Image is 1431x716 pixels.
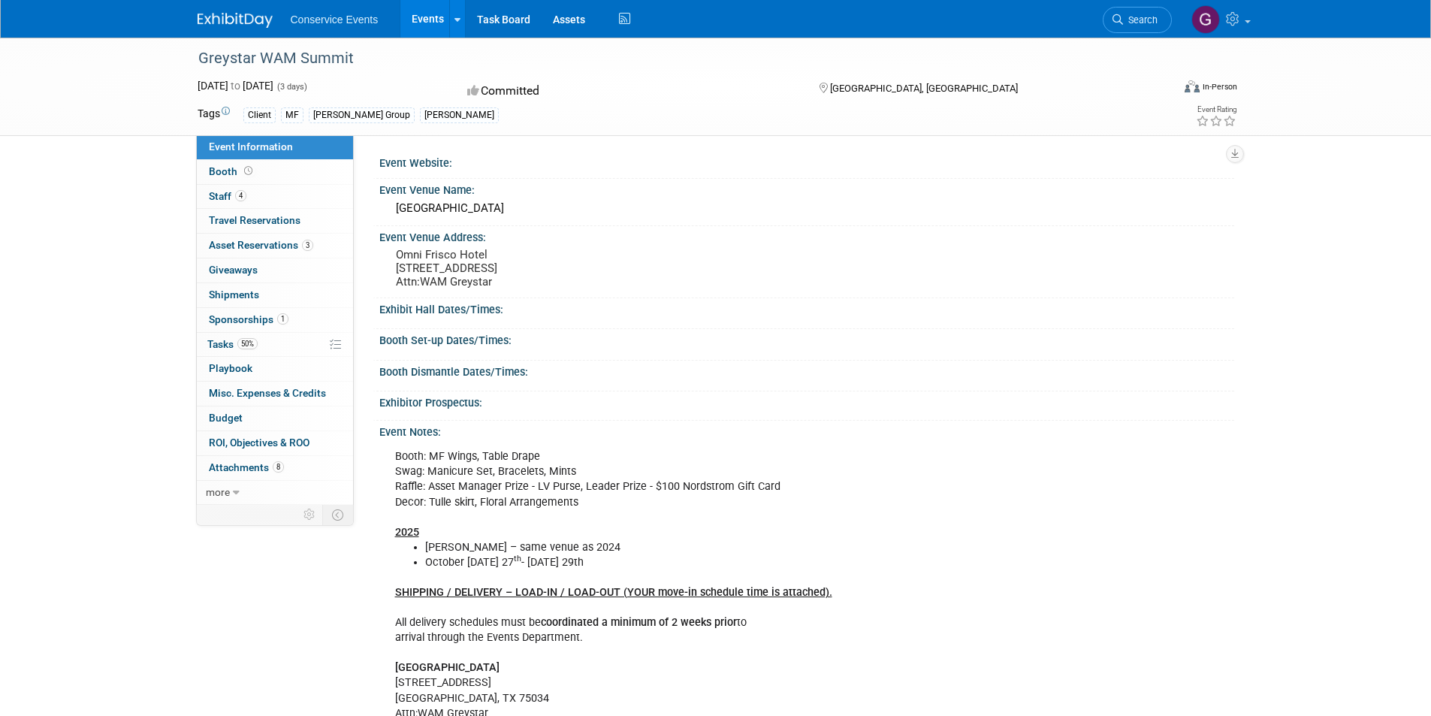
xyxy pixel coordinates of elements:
[379,152,1234,171] div: Event Website:
[1185,80,1200,92] img: Format-Inperson.png
[198,13,273,28] img: ExhibitDay
[209,289,259,301] span: Shipments
[209,412,243,424] span: Budget
[209,264,258,276] span: Giveaways
[197,357,353,381] a: Playbook
[379,361,1234,379] div: Booth Dismantle Dates/Times:
[297,505,323,524] td: Personalize Event Tab Strip
[209,313,288,325] span: Sponsorships
[197,209,353,233] a: Travel Reservations
[425,540,1058,555] li: [PERSON_NAME] – same venue as 2024
[425,555,1058,570] li: October [DATE] 27 - [DATE] 29th
[291,14,379,26] span: Conservice Events
[396,248,719,289] pre: Omni Frisco Hotel [STREET_ADDRESS] Attn:WAM Greystar
[197,481,353,505] a: more
[379,179,1234,198] div: Event Venue Name:
[197,283,353,307] a: Shipments
[237,338,258,349] span: 50%
[197,431,353,455] a: ROI, Objectives & ROO
[235,190,246,201] span: 4
[514,554,521,563] sup: th
[197,258,353,282] a: Giveaways
[197,135,353,159] a: Event Information
[209,461,284,473] span: Attachments
[302,240,313,251] span: 3
[197,234,353,258] a: Asset Reservations3
[276,82,307,92] span: (3 days)
[209,165,255,177] span: Booth
[207,338,258,350] span: Tasks
[198,106,230,123] td: Tags
[197,160,353,184] a: Booth
[197,185,353,209] a: Staff4
[209,214,300,226] span: Travel Reservations
[197,456,353,480] a: Attachments8
[1191,5,1220,34] img: Gayle Reese
[322,505,353,524] td: Toggle Event Tabs
[209,437,309,449] span: ROI, Objectives & ROO
[420,107,499,123] div: [PERSON_NAME]
[197,382,353,406] a: Misc. Expenses & Credits
[243,107,276,123] div: Client
[379,391,1234,410] div: Exhibitor Prospectus:
[1196,106,1236,113] div: Event Rating
[228,80,243,92] span: to
[395,526,419,539] u: 2025
[379,226,1234,245] div: Event Venue Address:
[209,140,293,153] span: Event Information
[277,313,288,325] span: 1
[273,461,284,473] span: 8
[206,486,230,498] span: more
[209,387,326,399] span: Misc. Expenses & Credits
[1202,81,1237,92] div: In-Person
[463,78,795,104] div: Committed
[541,616,669,629] b: coordinated a minimum of
[281,107,303,123] div: MF
[241,165,255,177] span: Booth not reserved yet
[379,329,1234,348] div: Booth Set-up Dates/Times:
[379,298,1234,317] div: Exhibit Hall Dates/Times:
[209,362,252,374] span: Playbook
[830,83,1018,94] span: [GEOGRAPHIC_DATA], [GEOGRAPHIC_DATA]
[1103,7,1172,33] a: Search
[391,197,1223,220] div: [GEOGRAPHIC_DATA]
[379,421,1234,440] div: Event Notes:
[209,239,313,251] span: Asset Reservations
[309,107,415,123] div: [PERSON_NAME] Group
[197,308,353,332] a: Sponsorships1
[197,406,353,431] a: Budget
[209,190,246,202] span: Staff
[672,616,737,629] b: 2 weeks prior
[193,45,1149,72] div: Greystar WAM Summit
[1123,14,1158,26] span: Search
[395,661,500,674] b: [GEOGRAPHIC_DATA]
[1083,78,1238,101] div: Event Format
[198,80,273,92] span: [DATE] [DATE]
[197,333,353,357] a: Tasks50%
[395,586,832,599] u: SHIPPING / DELIVERY – LOAD-IN / LOAD-OUT (YOUR move-in schedule time is attached).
